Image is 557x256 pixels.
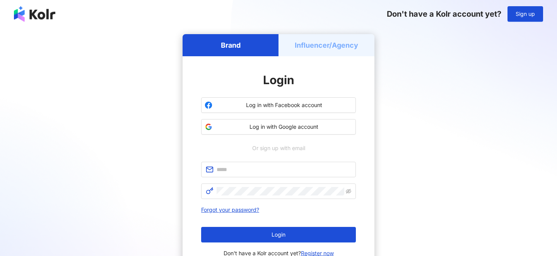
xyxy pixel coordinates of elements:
h5: Brand [221,40,241,50]
span: Or sign up with email [247,144,311,152]
img: logo [14,6,55,22]
span: Sign up [516,11,535,17]
button: Login [201,227,356,242]
span: Don't have a Kolr account yet? [387,9,501,19]
span: Log in with Facebook account [215,101,352,109]
span: Login [263,73,294,87]
span: eye-invisible [346,189,351,194]
a: Forgot your password? [201,206,259,213]
span: Login [272,232,285,238]
button: Sign up [507,6,543,22]
button: Log in with Google account [201,119,356,135]
span: Log in with Google account [215,123,352,131]
button: Log in with Facebook account [201,97,356,113]
h5: Influencer/Agency [295,40,358,50]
